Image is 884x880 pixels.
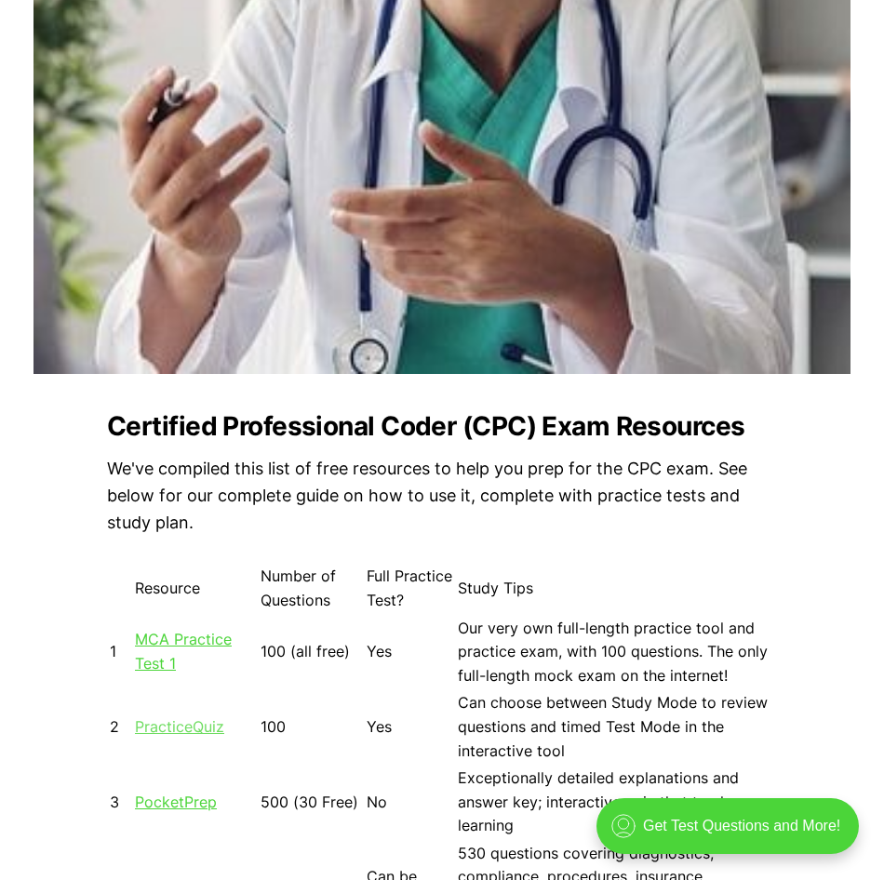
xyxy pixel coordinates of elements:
td: Yes [366,616,454,689]
td: Number of Questions [260,564,364,613]
td: Resource [134,564,258,613]
td: Exceptionally detailed explanations and answer key; interactive quiz that tracks your learning [457,766,775,839]
iframe: portal-trigger [581,789,884,880]
td: Full Practice Test? [366,564,454,613]
td: Study Tips [457,564,775,613]
td: Can choose between Study Mode to review questions and timed Test Mode in the interactive tool [457,690,775,764]
h2: Certified Professional Coder (CPC) Exam Resources [107,411,777,441]
a: PocketPrep [135,793,217,811]
td: 3 [109,766,132,839]
a: PracticeQuiz [135,717,224,736]
td: 100 [260,690,364,764]
p: We've compiled this list of free resources to help you prep for the CPC exam. See below for our c... [107,456,777,536]
td: Our very own full-length practice tool and practice exam, with 100 questions. The only full-lengt... [457,616,775,689]
td: No [366,766,454,839]
td: 100 (all free) [260,616,364,689]
td: 500 (30 Free) [260,766,364,839]
td: 2 [109,690,132,764]
a: MCA Practice Test 1 [135,630,232,673]
td: 1 [109,616,132,689]
td: Yes [366,690,454,764]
